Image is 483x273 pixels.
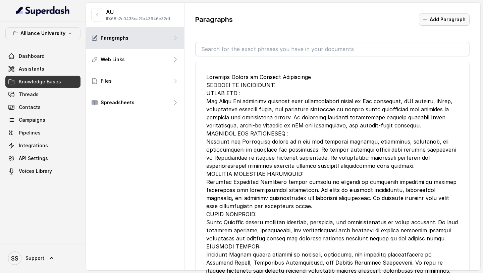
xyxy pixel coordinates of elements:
button: Alliance University [5,27,80,39]
a: Pipelines [5,127,80,139]
span: Threads [19,91,39,98]
a: Dashboard [5,50,80,62]
a: Integrations [5,140,80,152]
span: Campaigns [19,117,45,123]
span: Pipelines [19,129,41,136]
span: Integrations [19,142,48,149]
a: Knowledge Bases [5,76,80,88]
span: Contacts [19,104,41,111]
a: Voices Library [5,165,80,177]
p: Paragraphs [195,15,233,24]
a: Assistants [5,63,80,75]
a: Support [5,249,80,268]
input: Search for the exact phrases you have in your documents [196,42,469,56]
span: Dashboard [19,53,45,60]
text: SS [11,255,18,262]
p: Alliance University [20,29,65,37]
p: Files [101,78,112,84]
a: API Settings [5,152,80,164]
img: light.svg [16,5,70,16]
a: Campaigns [5,114,80,126]
span: Voices Library [19,168,52,174]
span: Support [25,255,44,262]
button: Add Paragraph [419,13,470,26]
p: Web Links [101,56,125,63]
p: AU [106,8,170,16]
span: Assistants [19,66,44,72]
span: API Settings [19,155,48,162]
p: Spreadsheets [101,99,135,106]
span: Knowledge Bases [19,78,61,85]
p: Paragraphs [101,35,128,41]
a: Threads [5,88,80,101]
a: Contacts [5,101,80,113]
p: ID: 68a2c0435ca2fb43646e32df [106,16,170,22]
